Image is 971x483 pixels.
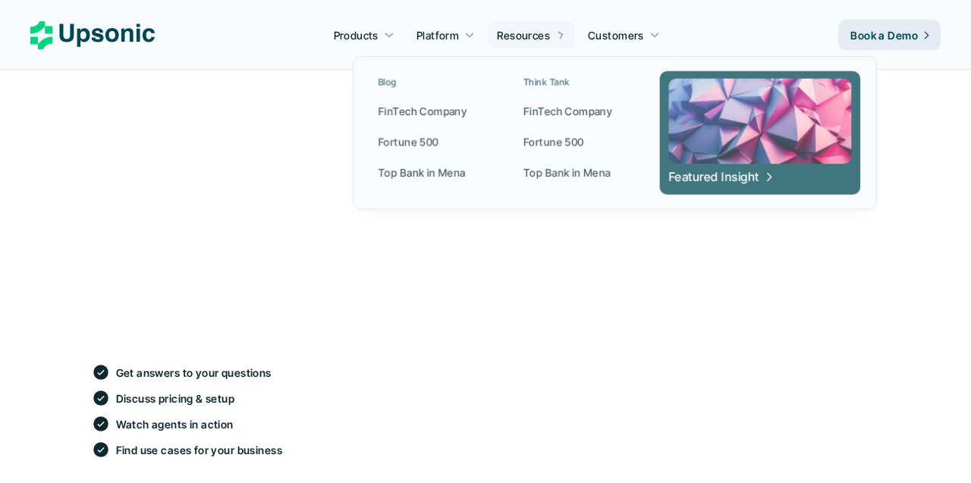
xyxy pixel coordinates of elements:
[116,416,234,432] p: Watch agents in action
[334,27,379,43] p: Products
[116,390,235,406] p: Discuss pricing & setup
[84,237,370,346] h1: Book a 30 min demo
[588,27,644,43] p: Customers
[838,20,941,50] a: Book a Demo
[325,21,404,49] a: Products
[116,365,272,381] p: Get answers to your questions
[850,27,918,43] p: Book a Demo
[416,27,459,43] p: Platform
[497,27,550,43] p: Resources
[116,442,282,458] p: Find use cases for your business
